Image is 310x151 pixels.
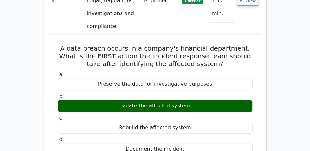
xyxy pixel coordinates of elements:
span: d. [59,136,64,142]
h5: A data breach occurs in a company's financial department. What is the FIRST action the incident r... [57,45,253,68]
span: b. [59,93,64,99]
span: a. [59,71,64,78]
span: c. [59,115,64,121]
div: Rebuild the affected system [58,122,253,134]
div: Isolate the affected system [58,100,253,112]
div: Preserve the data for investigative purposes [58,78,253,90]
